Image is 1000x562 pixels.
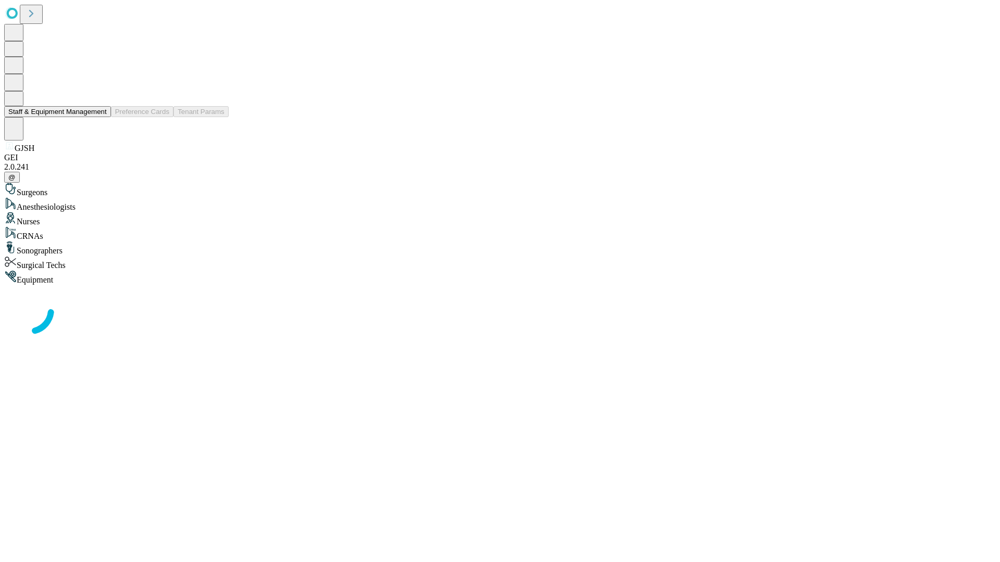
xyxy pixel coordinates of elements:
[4,226,996,241] div: CRNAs
[8,173,16,181] span: @
[4,183,996,197] div: Surgeons
[4,212,996,226] div: Nurses
[4,241,996,256] div: Sonographers
[15,144,34,152] span: GJSH
[111,106,173,117] button: Preference Cards
[4,153,996,162] div: GEI
[4,256,996,270] div: Surgical Techs
[4,270,996,285] div: Equipment
[4,162,996,172] div: 2.0.241
[4,106,111,117] button: Staff & Equipment Management
[173,106,229,117] button: Tenant Params
[4,197,996,212] div: Anesthesiologists
[4,172,20,183] button: @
